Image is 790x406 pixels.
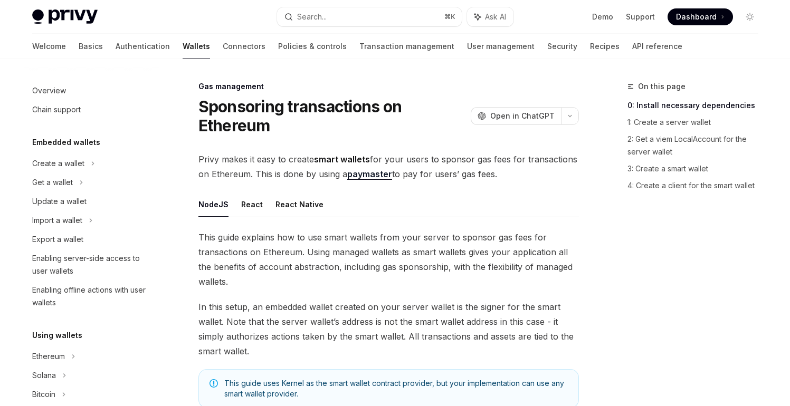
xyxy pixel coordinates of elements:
[116,34,170,59] a: Authentication
[24,100,159,119] a: Chain support
[547,34,577,59] a: Security
[32,214,82,227] div: Import a wallet
[668,8,733,25] a: Dashboard
[24,281,159,312] a: Enabling offline actions with user wallets
[79,34,103,59] a: Basics
[32,34,66,59] a: Welcome
[32,233,83,246] div: Export a wallet
[632,34,682,59] a: API reference
[467,7,513,26] button: Ask AI
[198,192,229,217] button: NodeJS
[183,34,210,59] a: Wallets
[627,160,767,177] a: 3: Create a smart wallet
[32,9,98,24] img: light logo
[32,84,66,97] div: Overview
[24,230,159,249] a: Export a wallet
[198,230,579,289] span: This guide explains how to use smart wallets from your server to sponsor gas fees for transaction...
[467,34,535,59] a: User management
[32,369,56,382] div: Solana
[24,249,159,281] a: Enabling server-side access to user wallets
[490,111,555,121] span: Open in ChatGPT
[741,8,758,25] button: Toggle dark mode
[627,177,767,194] a: 4: Create a client for the smart wallet
[198,299,579,359] span: In this setup, an embedded wallet created on your server wallet is the signer for the smart walle...
[297,11,327,23] div: Search...
[210,379,218,388] svg: Note
[32,195,87,208] div: Update a wallet
[590,34,620,59] a: Recipes
[626,12,655,22] a: Support
[638,80,686,93] span: On this page
[198,81,579,92] div: Gas management
[359,34,454,59] a: Transaction management
[485,12,506,22] span: Ask AI
[223,34,265,59] a: Connectors
[32,329,82,342] h5: Using wallets
[24,81,159,100] a: Overview
[676,12,717,22] span: Dashboard
[592,12,613,22] a: Demo
[32,136,100,149] h5: Embedded wallets
[198,152,579,181] span: Privy makes it easy to create for your users to sponsor gas fees for transactions on Ethereum. Th...
[278,34,347,59] a: Policies & controls
[347,169,392,180] a: paymaster
[32,103,81,116] div: Chain support
[627,114,767,131] a: 1: Create a server wallet
[224,378,568,399] span: This guide uses Kernel as the smart wallet contract provider, but your implementation can use any...
[32,252,153,277] div: Enabling server-side access to user wallets
[314,154,370,165] strong: smart wallets
[198,97,467,135] h1: Sponsoring transactions on Ethereum
[32,157,84,170] div: Create a wallet
[275,192,323,217] button: React Native
[627,97,767,114] a: 0: Install necessary dependencies
[24,192,159,211] a: Update a wallet
[32,388,55,401] div: Bitcoin
[277,7,462,26] button: Search...⌘K
[444,13,455,21] span: ⌘ K
[471,107,561,125] button: Open in ChatGPT
[241,192,263,217] button: React
[32,350,65,363] div: Ethereum
[32,284,153,309] div: Enabling offline actions with user wallets
[32,176,73,189] div: Get a wallet
[627,131,767,160] a: 2: Get a viem LocalAccount for the server wallet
